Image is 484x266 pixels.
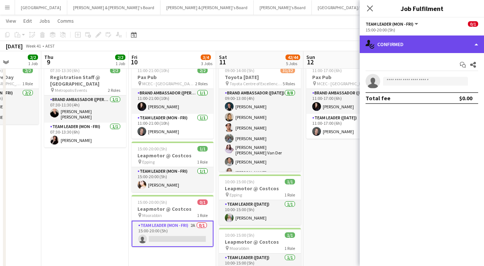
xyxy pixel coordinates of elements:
button: [GEOGRAPHIC_DATA] [15,0,67,15]
span: Team Leader (Mon - Fri) [366,21,413,27]
span: 3/4 [201,55,211,60]
h3: Toyota [DATE] [219,74,301,80]
div: Total fee [366,94,390,102]
span: 09:00-14:00 (5h) [225,68,254,73]
h3: Job Fulfilment [360,4,484,13]
app-card-role: Brand Ambassador ([DATE])8/809:00-13:00 (4h)[PERSON_NAME][PERSON_NAME][PERSON_NAME][PERSON_NAME][... [219,89,301,190]
span: 10:00-15:00 (5h) [225,232,254,238]
span: Epping [142,159,155,165]
span: 5 Roles [283,81,295,86]
span: Epping [230,192,242,198]
div: 3 Jobs [201,61,212,66]
span: Moorabbin [142,213,162,218]
button: [PERSON_NAME]'s Board [254,0,312,15]
button: Team Leader (Mon - Fri) [366,21,419,27]
div: 15:00-20:00 (5h) [366,27,478,33]
span: MCEC - [GEOGRAPHIC_DATA] [142,81,195,86]
span: 1 Role [197,213,208,218]
button: [PERSON_NAME] & [PERSON_NAME]'s Board [67,0,160,15]
span: Edit [23,18,32,24]
span: 11:00-21:00 (10h) [137,68,169,73]
span: 11 [218,58,227,66]
a: Jobs [36,16,53,26]
h3: Leapmotor @ Costcos [132,152,213,159]
div: 1 Job [28,61,38,66]
span: Fri [132,54,137,60]
h3: Leapmotor @ Costcos [219,185,301,192]
span: 1 Role [284,246,295,251]
app-card-role: Brand Ambassador ([DATE])1/111:00-17:00 (6h)[PERSON_NAME] [306,89,388,114]
span: 2/2 [197,68,208,73]
button: [PERSON_NAME] & [PERSON_NAME]'s Board [160,0,254,15]
app-card-role: Team Leader (Mon - Fri)1/115:00-20:00 (5h)[PERSON_NAME] [132,167,213,192]
span: 11:00-17:00 (6h) [312,68,342,73]
h3: Leapmotor @ Costcos [219,239,301,245]
span: View [6,18,16,24]
app-card-role: Team Leader (Mon - Fri)1/111:00-21:00 (10h)[PERSON_NAME] [132,114,213,139]
app-job-card: 11:00-21:00 (10h)2/2Pax Pub MCEC - [GEOGRAPHIC_DATA]2 RolesBrand Ambassador ([PERSON_NAME])1/111:... [132,63,213,139]
span: Comms [57,18,74,24]
div: Confirmed [360,35,484,53]
span: MCEC - [GEOGRAPHIC_DATA] [317,81,370,86]
app-job-card: 09:00-14:00 (5h)31/32Toyota [DATE] Toyota Centre of Excellence - [GEOGRAPHIC_DATA]5 RolesBrand Am... [219,63,301,172]
span: 2/2 [23,68,33,73]
app-card-role: Team Leader ([DATE])1/110:00-15:00 (5h)[PERSON_NAME] [219,200,301,225]
span: 1 Role [22,81,33,86]
a: Edit [20,16,35,26]
h3: Pax Pub [306,74,388,80]
span: 15:00-20:00 (5h) [137,146,167,151]
span: 1 Role [197,159,208,165]
span: Sat [219,54,227,60]
h3: Leapmotor @ Costcos [132,206,213,212]
button: [GEOGRAPHIC_DATA]/Gold Coast Winter [312,0,398,15]
app-card-role: Team Leader ([DATE])1/111:00-17:00 (6h)[PERSON_NAME] [306,114,388,139]
div: $0.00 [459,94,472,102]
span: 10 [131,58,137,66]
app-job-card: 15:00-20:00 (5h)0/1Leapmotor @ Costcos Moorabbin1 RoleTeam Leader (Mon - Fri)2A0/115:00-20:00 (5h) [132,195,213,247]
span: 1/1 [285,179,295,184]
a: Comms [54,16,77,26]
span: 31/32 [280,68,295,73]
span: 12 [305,58,315,66]
span: Thu [44,54,53,60]
span: 07:30-13:30 (6h) [50,68,80,73]
h3: Pax Pub [132,74,213,80]
span: 15:00-20:00 (5h) [137,199,167,205]
span: 0/1 [197,199,208,205]
span: Week 41 [24,43,42,49]
span: 2 Roles [195,81,208,86]
span: Metropolis Events [55,87,87,93]
a: View [3,16,19,26]
span: 2/2 [28,55,38,60]
app-card-role: Team Leader (Mon - Fri)2A0/115:00-20:00 (5h) [132,221,213,247]
app-job-card: 11:00-17:00 (6h)2/2Pax Pub MCEC - [GEOGRAPHIC_DATA]2 RolesBrand Ambassador ([DATE])1/111:00-17:00... [306,63,388,139]
div: 1 Job [116,61,125,66]
span: Moorabbin [230,246,249,251]
span: Sun [306,54,315,60]
span: 2 Roles [108,87,120,93]
span: 1/1 [285,232,295,238]
app-job-card: 15:00-20:00 (5h)1/1Leapmotor @ Costcos Epping1 RoleTeam Leader (Mon - Fri)1/115:00-20:00 (5h)[PER... [132,142,213,192]
app-card-role: Team Leader (Mon - Fri)1/107:30-13:30 (6h)[PERSON_NAME] [44,123,126,147]
span: 42/44 [286,55,300,60]
span: 1 Role [284,192,295,198]
span: 2/2 [110,68,120,73]
app-card-role: Brand Ambassador ([PERSON_NAME])1/107:30-11:30 (4h)[PERSON_NAME] [PERSON_NAME] [44,95,126,123]
app-job-card: 07:30-13:30 (6h)2/2Registration Staff @ [GEOGRAPHIC_DATA] Metropolis Events2 RolesBrand Ambassado... [44,63,126,147]
span: 10:00-15:00 (5h) [225,179,254,184]
app-job-card: 10:00-15:00 (5h)1/1Leapmotor @ Costcos Epping1 RoleTeam Leader ([DATE])1/110:00-15:00 (5h)[PERSON... [219,175,301,225]
span: Toyota Centre of Excellence - [GEOGRAPHIC_DATA] [230,81,283,86]
h3: Registration Staff @ [GEOGRAPHIC_DATA] [44,74,126,87]
div: [DATE] [6,42,23,50]
app-card-role: Brand Ambassador ([PERSON_NAME])1/111:00-21:00 (10h)[PERSON_NAME] [132,89,213,114]
span: 1/1 [197,146,208,151]
span: Jobs [39,18,50,24]
div: 5 Jobs [286,61,300,66]
div: AEST [45,43,55,49]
